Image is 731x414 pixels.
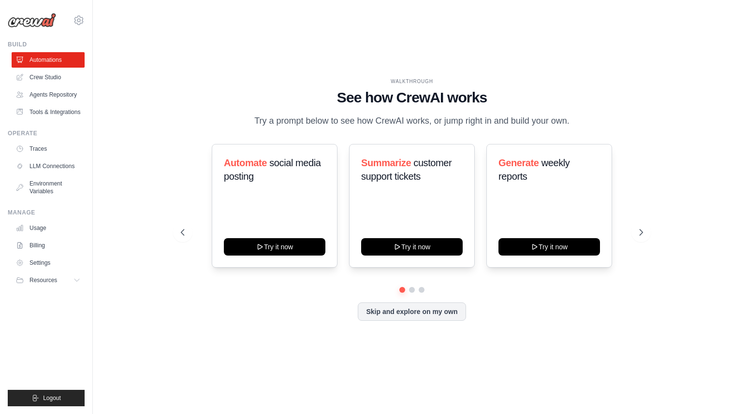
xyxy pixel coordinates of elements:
button: Resources [12,272,85,288]
iframe: Chat Widget [683,368,731,414]
a: Automations [12,52,85,68]
img: Logo [8,13,56,28]
span: customer support tickets [361,157,452,182]
span: Resources [29,276,57,284]
a: Usage [12,220,85,236]
span: Logout [43,394,61,402]
h1: See how CrewAI works [181,89,643,106]
p: Try a prompt below to see how CrewAI works, or jump right in and build your own. [249,114,574,128]
div: Build [8,41,85,48]
span: Automate [224,157,267,168]
a: Traces [12,141,85,157]
a: Environment Variables [12,176,85,199]
div: Manage [8,209,85,216]
a: Billing [12,238,85,253]
a: Settings [12,255,85,271]
a: Agents Repository [12,87,85,102]
span: weekly reports [498,157,570,182]
a: Tools & Integrations [12,104,85,120]
button: Try it now [498,238,600,256]
a: Crew Studio [12,70,85,85]
a: LLM Connections [12,158,85,174]
div: WALKTHROUGH [181,78,643,85]
button: Skip and explore on my own [358,302,466,321]
span: Summarize [361,157,411,168]
div: Operate [8,129,85,137]
span: Generate [498,157,539,168]
span: social media posting [224,157,321,182]
button: Logout [8,390,85,406]
button: Try it now [361,238,463,256]
button: Try it now [224,238,325,256]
